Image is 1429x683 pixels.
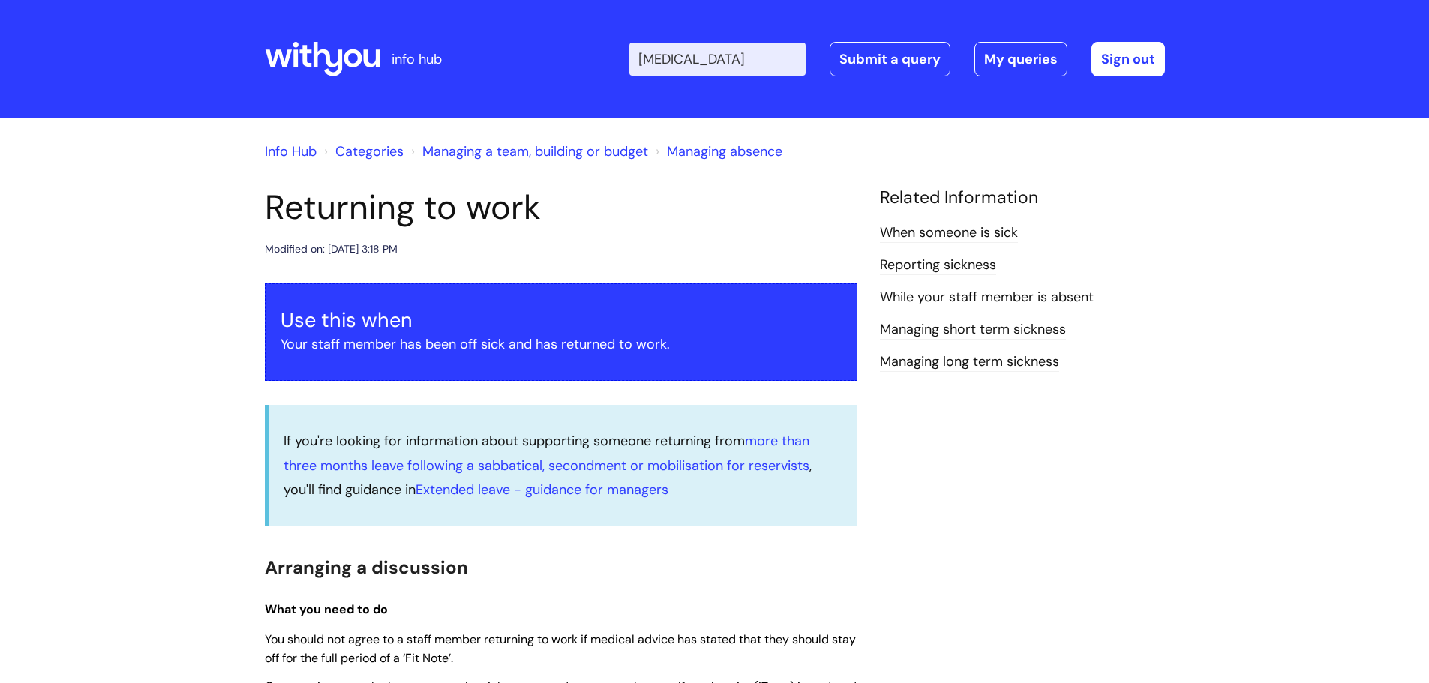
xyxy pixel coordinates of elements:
div: Modified on: [DATE] 3:18 PM [265,240,398,259]
p: If you're looking for information about supporting someone returning from , you'll find guidance in [284,429,842,502]
span: What you need to do [265,601,388,617]
li: Solution home [320,139,404,163]
h1: Returning to work [265,187,857,228]
a: Managing absence [667,142,782,160]
a: Categories [335,142,404,160]
a: Extended leave - guidance for managers [416,481,668,499]
a: Info Hub [265,142,317,160]
a: Submit a query [830,42,950,76]
a: Reporting sickness [880,256,996,275]
a: Managing short term sickness [880,320,1066,340]
a: While‌ ‌your‌ ‌staff‌ ‌member‌ ‌is‌ ‌absent‌ [880,288,1094,307]
a: Sign out [1091,42,1165,76]
a: Managing long term sickness [880,352,1059,372]
h4: Related Information [880,187,1165,208]
a: Managing a team, building or budget [422,142,648,160]
li: Managing absence [652,139,782,163]
h3: Use this when [281,308,842,332]
li: Managing a team, building or budget [407,139,648,163]
span: Arranging a discussion [265,556,468,579]
div: | - [629,42,1165,76]
span: You should not agree to a staff member returning to work if medical advice has stated that they s... [265,631,856,666]
a: more than three months leave following a sabbatical, secondment or mobilisation for reservists [284,432,809,474]
p: Your staff member has been off sick and has returned to work. [281,332,842,356]
a: When someone is sick [880,223,1018,243]
a: My queries [974,42,1067,76]
p: info hub [392,47,442,71]
input: Search [629,43,806,76]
